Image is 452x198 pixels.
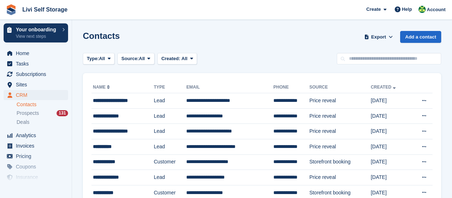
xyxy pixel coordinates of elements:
td: Lead [154,93,186,109]
span: Source: [121,55,139,62]
td: Customer [154,154,186,170]
span: All [182,56,188,61]
td: Price reveal [309,108,371,124]
span: Help [402,6,412,13]
img: stora-icon-8386f47178a22dfd0bd8f6a31ec36ba5ce8667c1dd55bd0f319d3a0aa187defe.svg [6,4,17,15]
span: Subscriptions [16,69,59,79]
td: Lead [154,170,186,185]
span: Account [427,6,446,13]
a: Livi Self Storage [19,4,70,15]
a: Name [93,85,111,90]
a: menu [4,151,68,161]
button: Export [363,31,394,43]
a: Contacts [17,101,68,108]
td: [DATE] [371,139,410,154]
td: [DATE] [371,154,410,170]
td: Price reveal [309,139,371,154]
th: Type [154,82,186,93]
a: menu [4,80,68,90]
span: Analytics [16,130,59,140]
span: Coupons [16,162,59,172]
button: Type: All [83,53,115,65]
td: [DATE] [371,170,410,185]
a: Your onboarding View next steps [4,23,68,42]
span: Home [16,48,59,58]
span: Pricing [16,151,59,161]
span: Deals [17,119,30,126]
span: Type: [87,55,99,62]
a: menu [4,130,68,140]
a: Add a contact [400,31,441,43]
a: Prospects 131 [17,109,68,117]
td: Lead [154,108,186,124]
span: Created: [161,56,180,61]
span: Sites [16,80,59,90]
p: View next steps [16,33,59,40]
a: menu [4,172,68,182]
span: CRM [16,90,59,100]
a: Deals [17,118,68,126]
td: [DATE] [371,93,410,109]
td: [DATE] [371,124,410,139]
span: Prospects [17,110,39,117]
span: Export [371,33,386,41]
td: Lead [154,124,186,139]
span: Create [366,6,381,13]
a: menu [4,141,68,151]
span: Tasks [16,59,59,69]
td: Storefront booking [309,154,371,170]
img: Alex Handyside [419,6,426,13]
p: Your onboarding [16,27,59,32]
h1: Contacts [83,31,120,41]
a: menu [4,69,68,79]
td: Price reveal [309,93,371,109]
span: All [139,55,145,62]
span: Insurance [16,172,59,182]
span: Invoices [16,141,59,151]
a: Created [371,85,397,90]
th: Phone [273,82,309,93]
td: Price reveal [309,170,371,185]
a: menu [4,162,68,172]
a: menu [4,90,68,100]
button: Source: All [117,53,155,65]
button: Created: All [157,53,197,65]
a: menu [4,48,68,58]
span: All [99,55,105,62]
td: [DATE] [371,108,410,124]
td: Price reveal [309,124,371,139]
a: menu [4,59,68,69]
div: 131 [57,110,68,116]
td: Lead [154,139,186,154]
th: Email [186,82,273,93]
th: Source [309,82,371,93]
